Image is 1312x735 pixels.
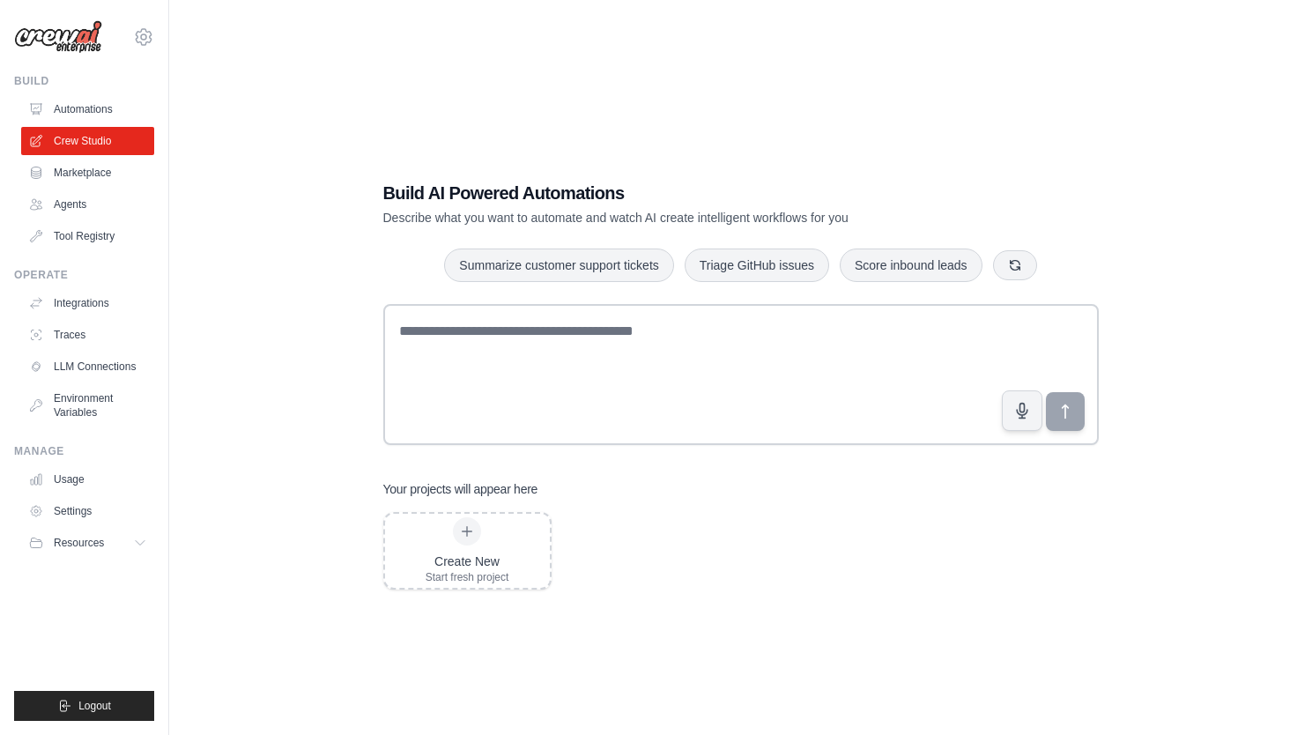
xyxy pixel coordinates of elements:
[78,699,111,713] span: Logout
[14,268,154,282] div: Operate
[426,553,509,570] div: Create New
[14,444,154,458] div: Manage
[21,321,154,349] a: Traces
[383,209,975,226] p: Describe what you want to automate and watch AI create intelligent workflows for you
[14,74,154,88] div: Build
[383,480,538,498] h3: Your projects will appear here
[383,181,975,205] h1: Build AI Powered Automations
[21,190,154,219] a: Agents
[444,249,673,282] button: Summarize customer support tickets
[14,691,154,721] button: Logout
[21,353,154,381] a: LLM Connections
[1002,390,1042,431] button: Click to speak your automation idea
[21,465,154,494] a: Usage
[21,384,154,427] a: Environment Variables
[14,20,102,54] img: Logo
[840,249,982,282] button: Score inbound leads
[21,289,154,317] a: Integrations
[21,95,154,123] a: Automations
[21,529,154,557] button: Resources
[21,127,154,155] a: Crew Studio
[426,570,509,584] div: Start fresh project
[685,249,829,282] button: Triage GitHub issues
[54,536,104,550] span: Resources
[993,250,1037,280] button: Get new suggestions
[21,159,154,187] a: Marketplace
[21,497,154,525] a: Settings
[21,222,154,250] a: Tool Registry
